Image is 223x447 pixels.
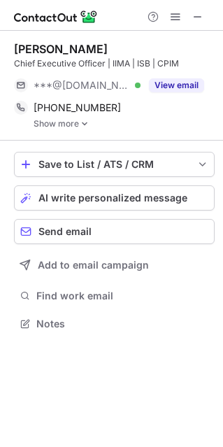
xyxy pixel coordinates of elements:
span: AI write personalized message [38,192,187,204]
span: Notes [36,318,209,330]
div: Chief Executive Officer | IIMA | ISB | CPIM [14,57,215,70]
a: Show more [34,119,215,129]
img: - [80,119,89,129]
button: Reveal Button [149,78,204,92]
button: Notes [14,314,215,334]
button: Find work email [14,286,215,306]
span: Add to email campaign [38,260,149,271]
button: Send email [14,219,215,244]
span: [PHONE_NUMBER] [34,101,121,114]
button: Add to email campaign [14,253,215,278]
span: Send email [38,226,92,237]
span: Find work email [36,290,209,302]
div: Save to List / ATS / CRM [38,159,190,170]
img: ContactOut v5.3.10 [14,8,98,25]
span: ***@[DOMAIN_NAME] [34,79,130,92]
button: AI write personalized message [14,185,215,211]
button: save-profile-one-click [14,152,215,177]
div: [PERSON_NAME] [14,42,108,56]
